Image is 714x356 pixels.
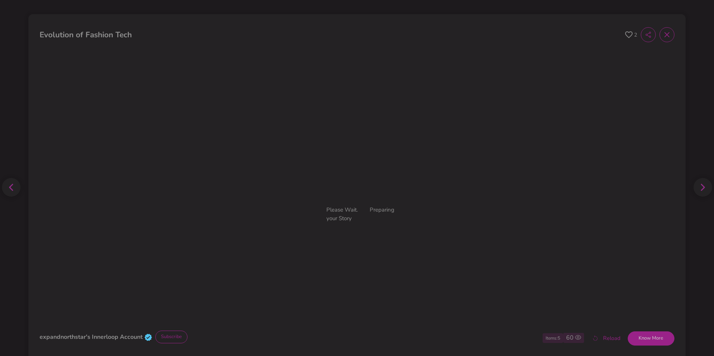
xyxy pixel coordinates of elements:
[628,331,674,346] button: Know More
[155,331,187,343] button: Subscribe
[326,206,401,222] div: Please Wait. Preparing your Story
[158,333,185,340] span: Subscribe
[543,333,563,343] div: Items: 5
[40,333,143,341] strong: expandnorthstar's Innerloop Account
[584,331,627,346] button: Reload
[144,333,152,341] img: verified
[634,31,637,39] span: 2
[566,334,574,341] h6: 60
[40,29,132,40] span: Evolution of Fashion Tech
